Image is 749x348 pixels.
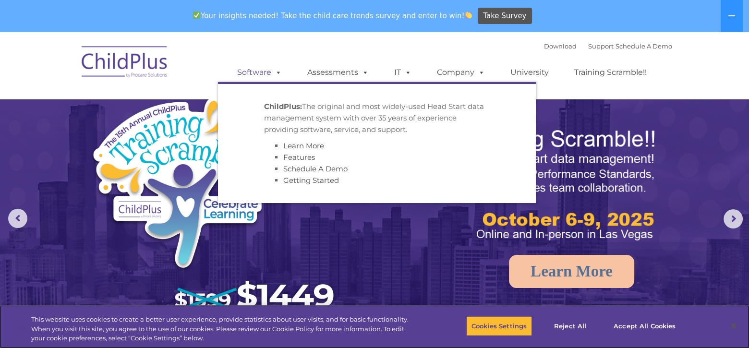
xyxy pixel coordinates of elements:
[544,42,577,50] a: Download
[283,164,348,173] a: Schedule A Demo
[189,6,476,25] span: Your insights needed! Take the child care trends survey and enter to win!
[31,315,412,343] div: This website uses cookies to create a better user experience, provide statistics about user visit...
[501,63,558,82] a: University
[465,12,472,19] img: 👏
[385,63,421,82] a: IT
[588,42,614,50] a: Support
[133,63,163,71] span: Last name
[298,63,378,82] a: Assessments
[427,63,495,82] a: Company
[616,42,672,50] a: Schedule A Demo
[133,103,174,110] span: Phone number
[283,176,339,185] a: Getting Started
[723,315,744,336] button: Close
[77,39,173,87] img: ChildPlus by Procare Solutions
[193,12,200,19] img: ✅
[608,316,681,336] button: Accept All Cookies
[565,63,656,82] a: Training Scramble!!
[264,101,490,135] p: The original and most widely-used Head Start data management system with over 35 years of experie...
[228,63,291,82] a: Software
[283,153,315,162] a: Features
[478,8,532,24] a: Take Survey
[466,316,532,336] button: Cookies Settings
[264,102,302,111] strong: ChildPlus:
[509,255,634,288] a: Learn More
[283,141,324,150] a: Learn More
[540,316,600,336] button: Reject All
[483,8,526,24] span: Take Survey
[544,42,672,50] font: |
